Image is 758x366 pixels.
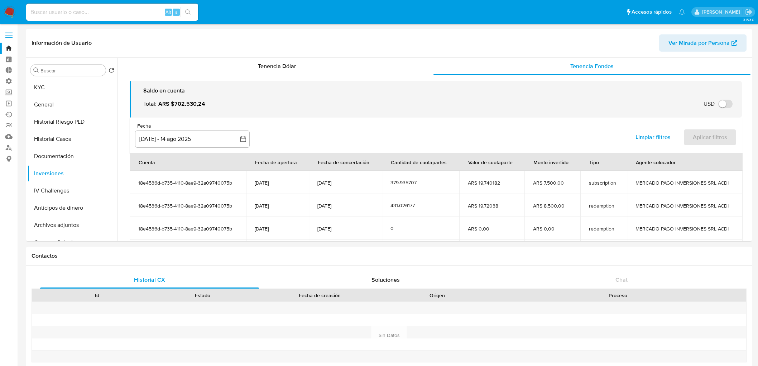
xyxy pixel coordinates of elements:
[28,130,117,148] button: Historial Casos
[260,292,379,299] div: Fecha de creación
[175,9,177,15] span: s
[659,34,747,52] button: Ver Mirada por Persona
[28,165,117,182] button: Inversiones
[28,234,117,251] button: Cruces y Relaciones
[702,9,743,15] p: alan.sanchez@mercadolibre.com
[389,292,485,299] div: Origen
[28,182,117,199] button: IV Challenges
[28,148,117,165] button: Documentación
[26,8,198,17] input: Buscar usuario o caso...
[155,292,250,299] div: Estado
[632,8,672,16] span: Accesos rápidos
[668,34,730,52] span: Ver Mirada por Persona
[165,9,171,15] span: Alt
[32,252,747,260] h1: Contactos
[28,113,117,130] button: Historial Riesgo PLD
[49,292,145,299] div: Id
[109,67,114,75] button: Volver al orden por defecto
[28,79,117,96] button: KYC
[615,276,628,284] span: Chat
[745,8,753,16] a: Salir
[679,9,685,15] a: Notificaciones
[28,199,117,217] button: Anticipos de dinero
[32,39,92,47] h1: Información de Usuario
[33,67,39,73] button: Buscar
[40,67,103,74] input: Buscar
[28,96,117,113] button: General
[181,7,195,17] button: search-icon
[28,217,117,234] button: Archivos adjuntos
[371,276,400,284] span: Soluciones
[134,276,165,284] span: Historial CX
[495,292,741,299] div: Proceso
